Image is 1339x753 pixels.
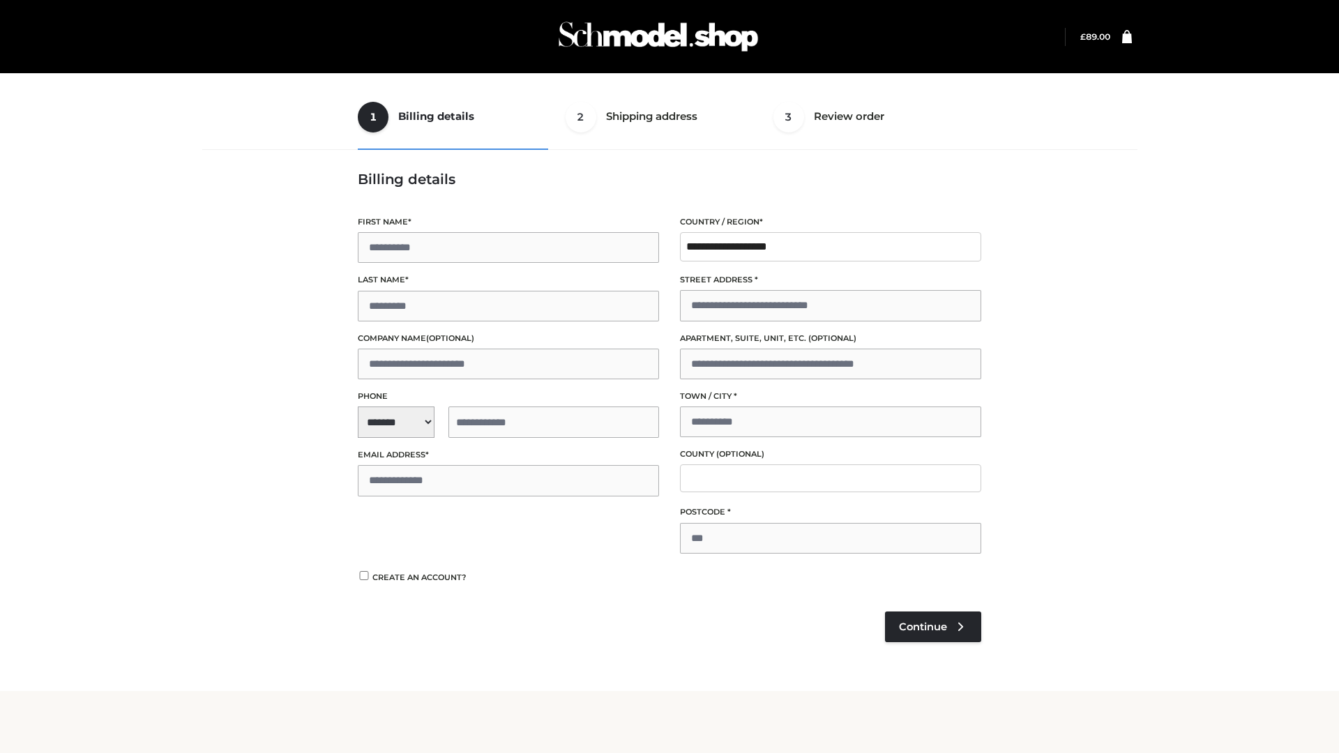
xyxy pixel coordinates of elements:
[1080,31,1110,42] a: £89.00
[680,332,981,345] label: Apartment, suite, unit, etc.
[358,171,981,188] h3: Billing details
[1080,31,1086,42] span: £
[680,448,981,461] label: County
[358,273,659,287] label: Last name
[680,215,981,229] label: Country / Region
[885,611,981,642] a: Continue
[899,621,947,633] span: Continue
[680,273,981,287] label: Street address
[358,390,659,403] label: Phone
[680,390,981,403] label: Town / City
[426,333,474,343] span: (optional)
[358,448,659,462] label: Email address
[1080,31,1110,42] bdi: 89.00
[372,572,467,582] span: Create an account?
[358,215,659,229] label: First name
[358,571,370,580] input: Create an account?
[808,333,856,343] span: (optional)
[680,505,981,519] label: Postcode
[358,332,659,345] label: Company name
[554,9,763,64] img: Schmodel Admin 964
[716,449,764,459] span: (optional)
